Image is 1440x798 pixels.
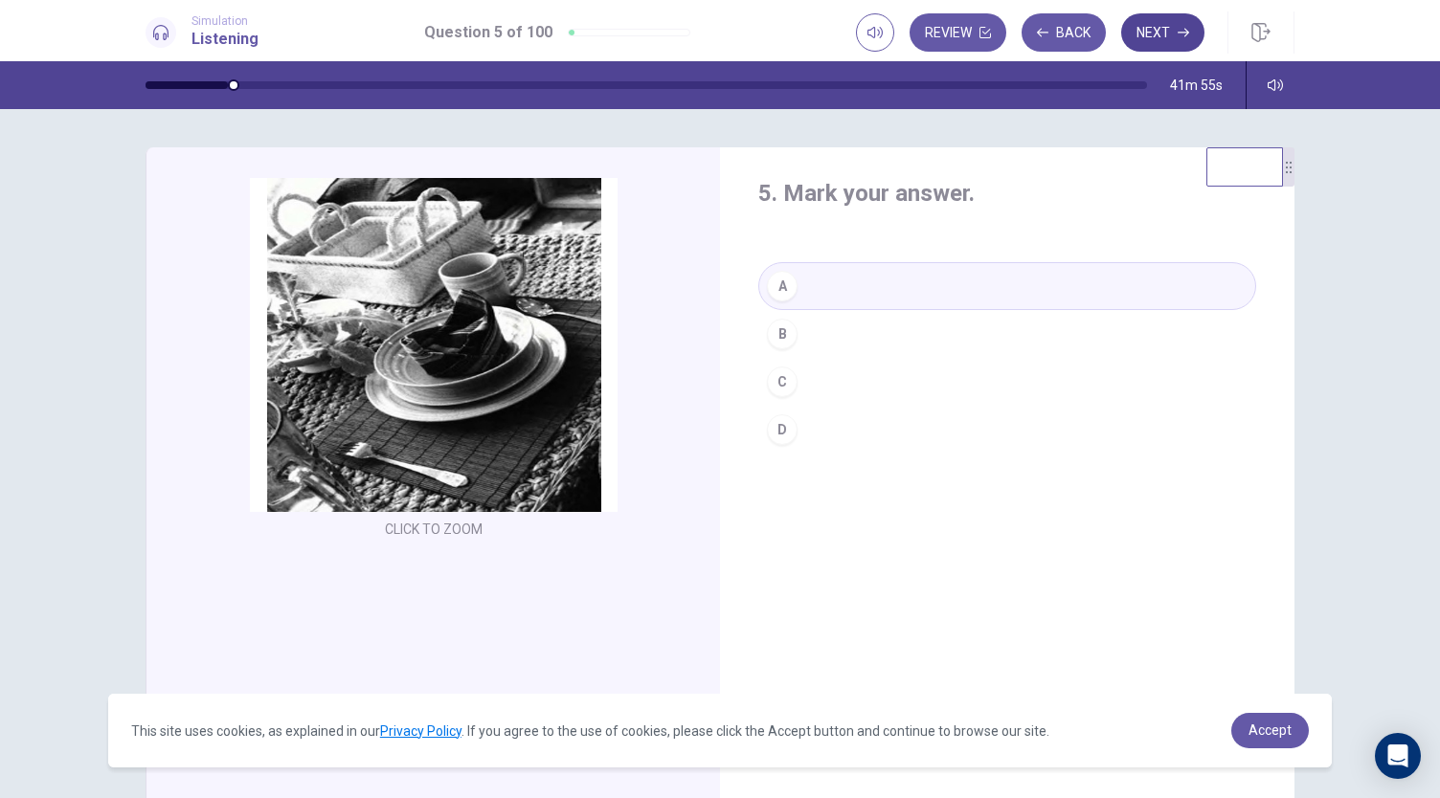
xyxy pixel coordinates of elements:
[1170,78,1223,93] span: 41m 55s
[424,21,552,44] h1: Question 5 of 100
[380,723,461,739] a: Privacy Policy
[108,694,1332,767] div: cookieconsent
[191,28,259,51] h1: Listening
[1375,733,1421,779] div: Open Intercom Messenger
[1249,722,1292,738] span: Accept
[758,358,1256,406] button: C
[767,319,798,349] div: B
[758,310,1256,358] button: B
[910,13,1006,52] button: Review
[1231,713,1309,748] a: dismiss cookie message
[1121,13,1204,52] button: Next
[191,14,259,28] span: Simulation
[131,723,1049,739] span: This site uses cookies, as explained in our . If you agree to the use of cookies, please click th...
[758,406,1256,454] button: D
[1022,13,1106,52] button: Back
[767,366,798,397] div: C
[758,262,1256,310] button: A
[767,271,798,301] div: A
[758,178,1256,209] h4: 5. Mark your answer.
[767,414,798,445] div: D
